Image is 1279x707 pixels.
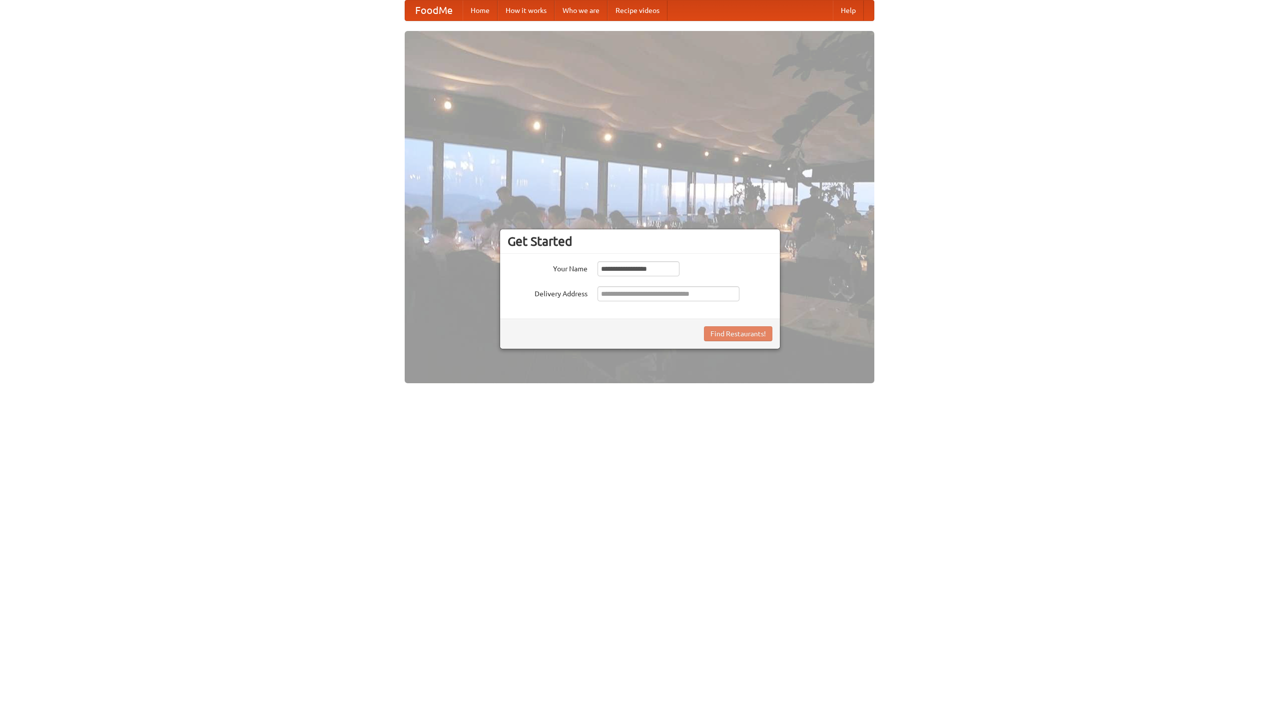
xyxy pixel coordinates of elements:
h3: Get Started [508,234,772,249]
label: Your Name [508,261,588,274]
a: FoodMe [405,0,463,20]
a: Help [833,0,864,20]
button: Find Restaurants! [704,326,772,341]
a: How it works [498,0,555,20]
label: Delivery Address [508,286,588,299]
a: Home [463,0,498,20]
a: Recipe videos [608,0,667,20]
a: Who we are [555,0,608,20]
